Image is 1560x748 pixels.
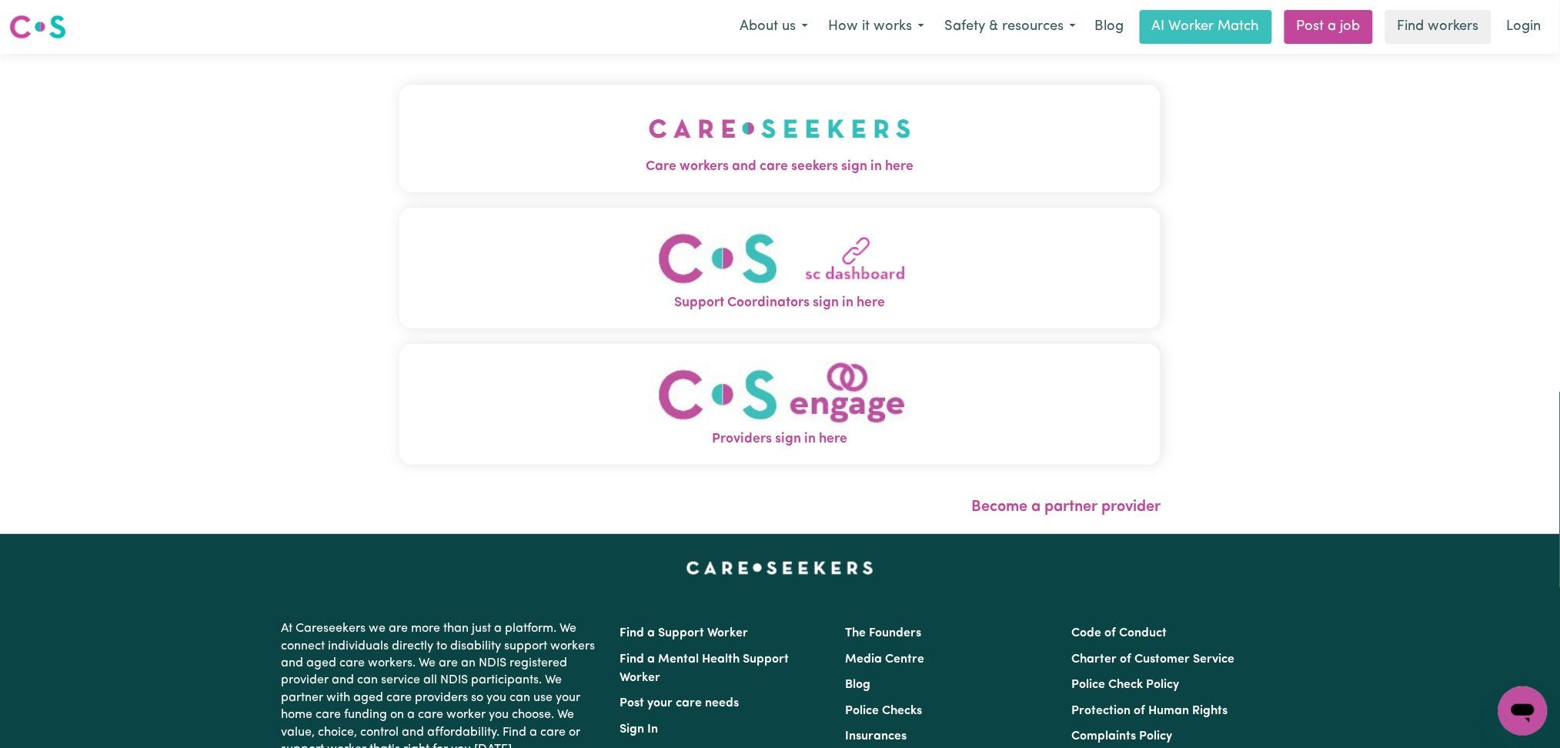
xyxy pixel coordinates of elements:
span: Care workers and care seekers sign in here [399,157,1161,177]
a: Blog [846,679,871,691]
a: Charter of Customer Service [1071,653,1234,666]
a: Sign In [620,723,659,736]
a: Post a job [1284,10,1373,44]
a: Careseekers home page [686,562,874,574]
img: Careseekers logo [9,13,66,41]
button: Support Coordinators sign in here [399,208,1161,329]
a: Find workers [1385,10,1492,44]
a: Post your care needs [620,697,740,710]
button: Care workers and care seekers sign in here [399,85,1161,192]
a: Police Check Policy [1071,679,1179,691]
a: AI Worker Match [1140,10,1272,44]
a: Media Centre [846,653,925,666]
a: Complaints Policy [1071,730,1172,743]
a: Blog [1086,10,1134,44]
a: Find a Mental Health Support Worker [620,653,790,684]
a: Login [1498,10,1551,44]
a: Protection of Human Rights [1071,705,1228,717]
a: Find a Support Worker [620,627,749,639]
a: Police Checks [846,705,923,717]
a: Insurances [846,730,907,743]
span: Support Coordinators sign in here [399,293,1161,313]
a: Become a partner provider [971,499,1161,515]
iframe: Button to launch messaging window [1498,686,1548,736]
a: The Founders [846,627,922,639]
button: About us [730,11,818,43]
button: How it works [818,11,934,43]
button: Safety & resources [934,11,1086,43]
span: Providers sign in here [399,429,1161,449]
button: Providers sign in here [399,344,1161,465]
a: Code of Conduct [1071,627,1167,639]
a: Careseekers logo [9,9,66,45]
